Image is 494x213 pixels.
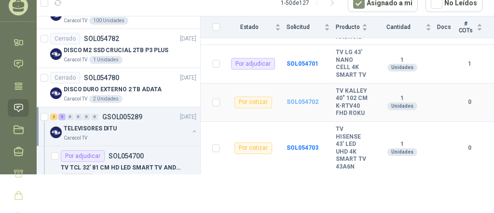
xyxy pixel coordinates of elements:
[457,143,482,153] b: 0
[387,148,417,156] div: Unidades
[89,95,123,103] div: 2 Unidades
[457,59,482,69] b: 1
[287,144,318,151] a: SOL054703
[373,95,431,102] b: 1
[180,113,196,122] p: [DATE]
[387,64,417,71] div: Unidades
[109,153,144,159] p: SOL054700
[64,134,87,142] p: Caracol TV
[437,16,457,38] th: Docs
[50,87,62,99] img: Company Logo
[457,98,482,107] b: 0
[373,16,437,38] th: Cantidad
[231,58,275,70] div: Por adjudicar
[50,111,198,142] a: 2 2 0 0 0 0 GSOL005289[DATE] Company LogoTELEVISORES DITUCaracol TV
[50,48,62,60] img: Company Logo
[226,16,287,38] th: Estado
[336,49,368,79] b: TV LG 43' NANO CELL 4K SMART TV
[64,56,87,64] p: Caracol TV
[287,60,318,67] a: SOL054701
[336,16,373,38] th: Producto
[373,57,431,64] b: 1
[387,102,417,110] div: Unidades
[336,126,368,171] b: TV HISENSE 43' LED UHD 4K SMART TV 43A6N
[67,114,74,120] div: 0
[234,142,272,154] div: Por cotizar
[180,73,196,83] p: [DATE]
[64,46,168,55] p: DISCO M2 SSD CRUCIAL 2TB P3 PLUS
[61,173,94,181] div: 1 Unidades
[457,16,494,38] th: # COTs
[50,114,57,120] div: 2
[64,85,162,94] p: DISCO DURO EXTERNO 2 TB ADATA
[37,146,200,185] a: Por adjudicarSOL054700TV TCL 32' 81 CM HD LED SMART TV ANDROID1 Unidades
[84,74,119,81] p: SOL054780
[89,56,123,64] div: 1 Unidades
[37,29,200,68] a: CerradoSOL054782[DATE] Company LogoDISCO M2 SSD CRUCIAL 2TB P3 PLUSCaracol TV1 Unidades
[83,114,90,120] div: 0
[373,24,424,30] span: Cantidad
[89,17,128,25] div: 100 Unidades
[50,33,80,44] div: Cerrado
[64,124,117,133] p: TELEVISORES DITU
[58,114,66,120] div: 2
[37,68,200,107] a: CerradoSOL054780[DATE] Company LogoDISCO DURO EXTERNO 2 TB ADATACaracol TV2 Unidades
[102,114,142,120] p: GSOL005289
[64,95,87,103] p: Caracol TV
[336,87,368,117] b: TV KALLEY 40" 102 CM K-RTV40 FHD ROKU
[50,127,62,138] img: Company Logo
[287,99,318,105] a: SOL054702
[336,24,360,30] span: Producto
[75,114,82,120] div: 0
[226,24,273,30] span: Estado
[287,24,322,30] span: Solicitud
[180,34,196,43] p: [DATE]
[373,141,431,148] b: 1
[64,17,87,25] p: Caracol TV
[287,16,336,38] th: Solicitud
[84,35,119,42] p: SOL054782
[61,163,181,172] p: TV TCL 32' 81 CM HD LED SMART TV ANDROID
[61,150,105,162] div: Por adjudicar
[50,72,80,84] div: Cerrado
[91,114,98,120] div: 0
[234,97,272,108] div: Por cotizar
[457,20,475,34] span: # COTs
